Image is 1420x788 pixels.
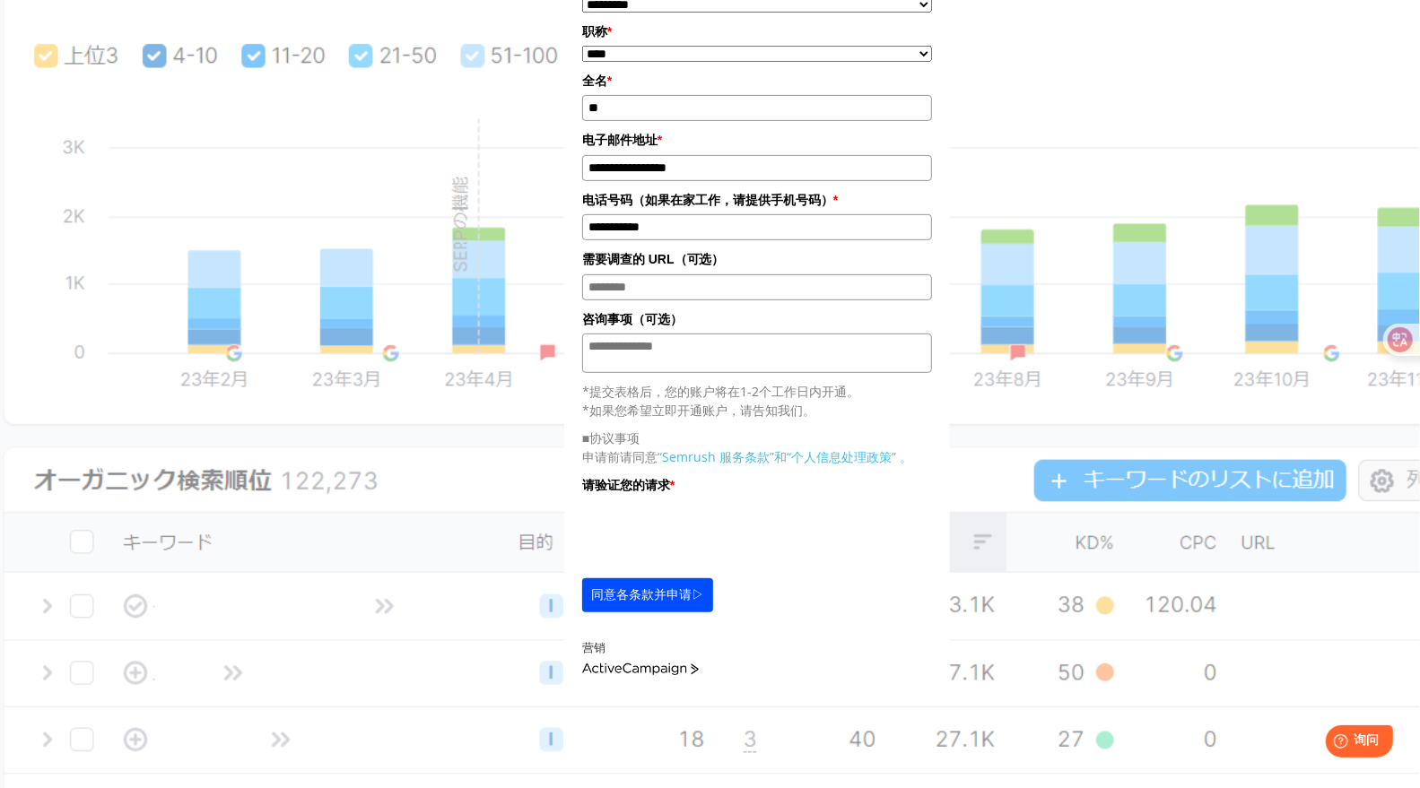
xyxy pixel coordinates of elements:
font: 申请前请同意 [582,448,658,465]
font: 电子邮件地址 [582,133,658,147]
iframe: 帮助小部件启动器 [1260,718,1400,768]
font: *提交表格后，您的账户将在1-2个工作日内开通。 [582,383,859,400]
font: 全名 [582,74,607,88]
font: 需要调查的 URL（可选） [582,252,725,266]
font: 咨询事项（可选） [582,312,683,326]
font: ■协议事项 [582,429,640,446]
font: 营销 [582,640,605,655]
font: 请验证您的请求 [582,478,670,492]
iframe: 验证码 [582,499,855,569]
a: “个人信息处理政策” 。 [787,448,912,465]
font: *如果您希望立即开通账户，请告知我们。 [582,402,815,419]
a: “Semrush 服务条款”和 [658,448,787,465]
font: 职称 [582,24,607,39]
font: 同意各条款并申请▷ [591,587,704,602]
button: 同意各条款并申请▷ [582,578,713,612]
font: 电话号码（如果在家工作，请提供手机号码） [582,193,833,207]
